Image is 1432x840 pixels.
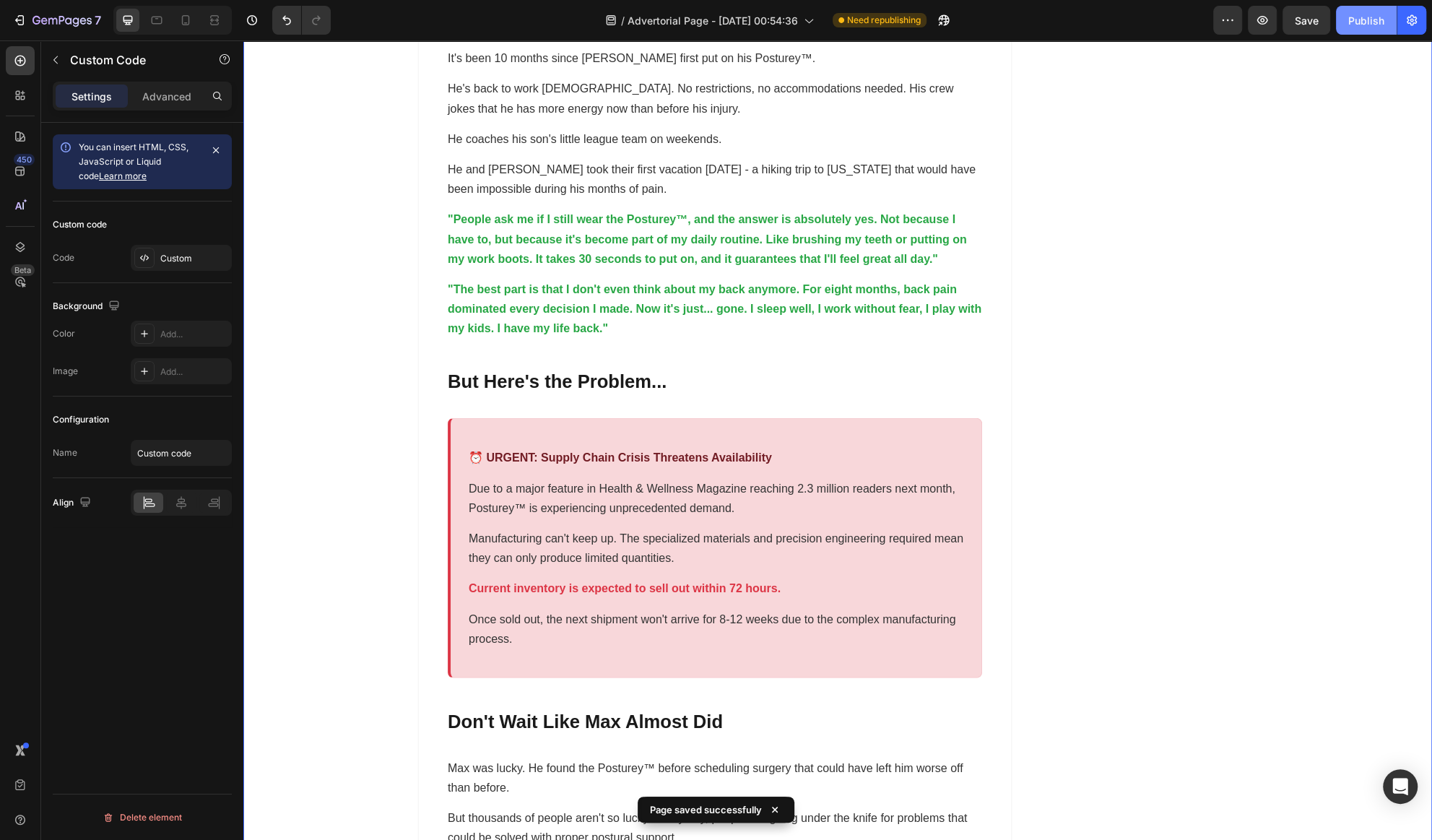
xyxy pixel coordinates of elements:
p: Advanced [142,89,191,104]
div: 450 [14,154,35,165]
button: Save [1283,6,1330,35]
div: Code [53,251,74,264]
div: Custom [160,252,228,265]
p: 7 [95,12,101,29]
div: Add... [160,328,228,341]
div: Beta [11,264,35,276]
a: Learn more [99,170,147,181]
div: Name [53,446,77,459]
p: But thousands of people aren't so lucky. Every day, people are going under the knife for problems... [204,768,739,807]
button: Delete element [53,806,232,829]
div: Color [53,327,75,340]
div: Align [53,493,94,513]
iframe: Design area [243,40,1432,840]
span: / [621,13,625,28]
div: Publish [1348,13,1384,28]
div: Image [53,365,78,378]
button: 7 [6,6,108,35]
div: Undo/Redo [272,6,331,35]
span: Need republishing [847,14,921,27]
div: Background [53,297,123,316]
div: Delete element [103,809,182,826]
p: Custom Code [70,51,193,69]
div: Configuration [53,413,109,426]
p: Page saved successfully [650,802,762,817]
span: Save [1295,14,1319,27]
button: Publish [1336,6,1397,35]
div: Custom code [53,218,107,231]
div: Open Intercom Messenger [1383,769,1418,804]
p: Settings [71,89,112,104]
span: Advertorial Page - [DATE] 00:54:36 [628,13,798,28]
span: You can insert HTML, CSS, JavaScript or Liquid code [79,142,188,181]
div: Add... [160,365,228,378]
